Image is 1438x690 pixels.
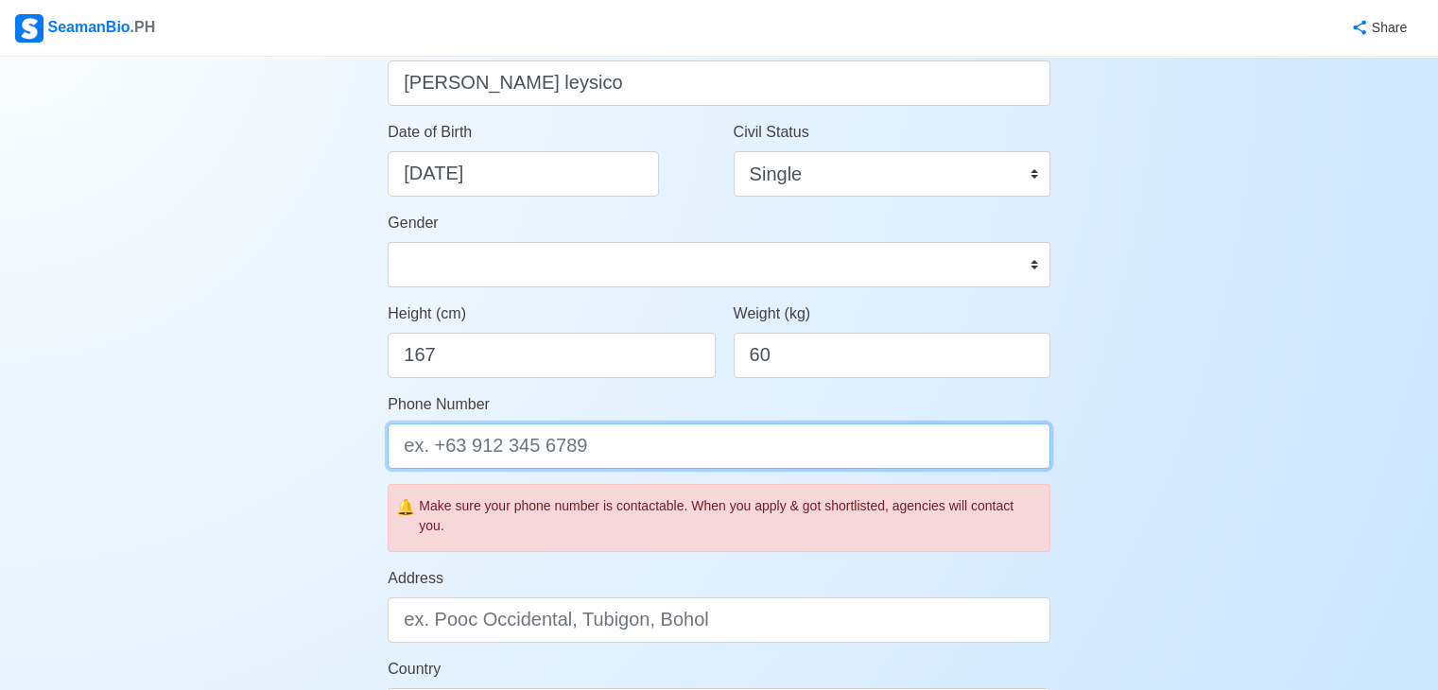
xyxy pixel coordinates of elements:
button: Share [1332,9,1423,46]
span: Weight (kg) [734,305,811,321]
input: ex. 163 [388,333,715,378]
label: Date of Birth [388,121,472,144]
div: Make sure your phone number is contactable. When you apply & got shortlisted, agencies will conta... [419,496,1042,536]
label: Gender [388,212,438,234]
span: Height (cm) [388,305,466,321]
span: Phone Number [388,396,490,412]
input: ex. Pooc Occidental, Tubigon, Bohol [388,597,1050,643]
input: Type your name [388,60,1050,106]
div: SeamanBio [15,14,155,43]
img: Logo [15,14,43,43]
span: Address [388,570,443,586]
span: .PH [130,19,156,35]
label: Country [388,658,441,681]
input: ex. +63 912 345 6789 [388,423,1050,469]
span: caution [396,496,415,519]
label: Civil Status [734,121,809,144]
input: ex. 60 [734,333,1050,378]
